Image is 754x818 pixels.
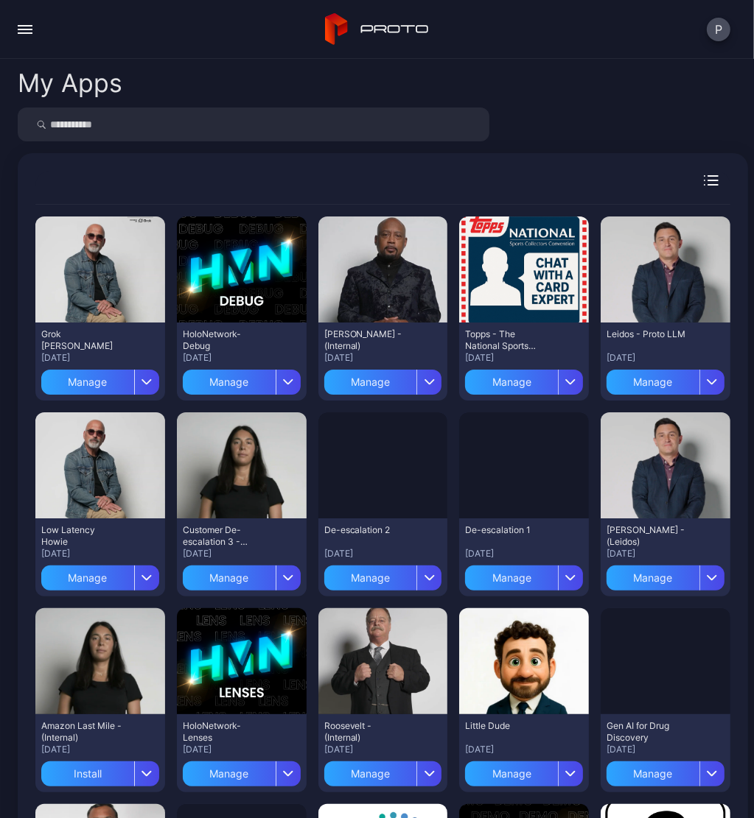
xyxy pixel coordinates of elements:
[607,565,699,590] div: Manage
[183,755,301,786] button: Manage
[465,328,546,352] div: Topps - The National Sports Card Convention
[324,755,442,786] button: Manage
[41,744,159,755] div: [DATE]
[183,370,276,395] div: Manage
[465,720,546,732] div: Little Dude
[324,744,442,755] div: [DATE]
[183,720,264,744] div: HoloNetwork-Lenses
[607,560,725,590] button: Manage
[183,560,301,590] button: Manage
[607,755,725,786] button: Manage
[41,560,159,590] button: Manage
[41,328,122,352] div: Grok Howie Mandel
[183,761,276,786] div: Manage
[465,744,583,755] div: [DATE]
[465,560,583,590] button: Manage
[465,755,583,786] button: Manage
[465,565,558,590] div: Manage
[41,720,122,744] div: Amazon Last Mile - (Internal)
[183,548,301,560] div: [DATE]
[41,352,159,364] div: [DATE]
[41,370,134,395] div: Manage
[324,328,405,352] div: Daymond John - (Internal)
[324,565,417,590] div: Manage
[41,565,134,590] div: Manage
[607,370,699,395] div: Manage
[607,720,688,744] div: Gen AI for Drug Discovery
[183,524,264,548] div: Customer De-escalation 3 - (Amazon Last Mile)
[324,370,417,395] div: Manage
[607,524,688,548] div: Eric M - (Leidos)
[607,744,725,755] div: [DATE]
[41,548,159,560] div: [DATE]
[324,524,405,536] div: De-escalation 2
[607,328,688,340] div: Leidos - Proto LLM
[183,565,276,590] div: Manage
[41,364,159,395] button: Manage
[465,352,583,364] div: [DATE]
[183,744,301,755] div: [DATE]
[324,761,417,786] div: Manage
[607,548,725,560] div: [DATE]
[707,18,730,41] button: P
[465,548,583,560] div: [DATE]
[324,560,442,590] button: Manage
[41,761,134,786] div: Install
[324,352,442,364] div: [DATE]
[324,364,442,395] button: Manage
[183,328,264,352] div: HoloNetwork-Debug
[324,548,442,560] div: [DATE]
[465,524,546,536] div: De-escalation 1
[607,364,725,395] button: Manage
[607,761,699,786] div: Manage
[183,352,301,364] div: [DATE]
[465,761,558,786] div: Manage
[465,364,583,395] button: Manage
[324,720,405,744] div: Roosevelt - (Internal)
[607,352,725,364] div: [DATE]
[18,71,122,96] div: My Apps
[183,364,301,395] button: Manage
[41,755,159,786] button: Install
[465,370,558,395] div: Manage
[41,524,122,548] div: Low Latency Howie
